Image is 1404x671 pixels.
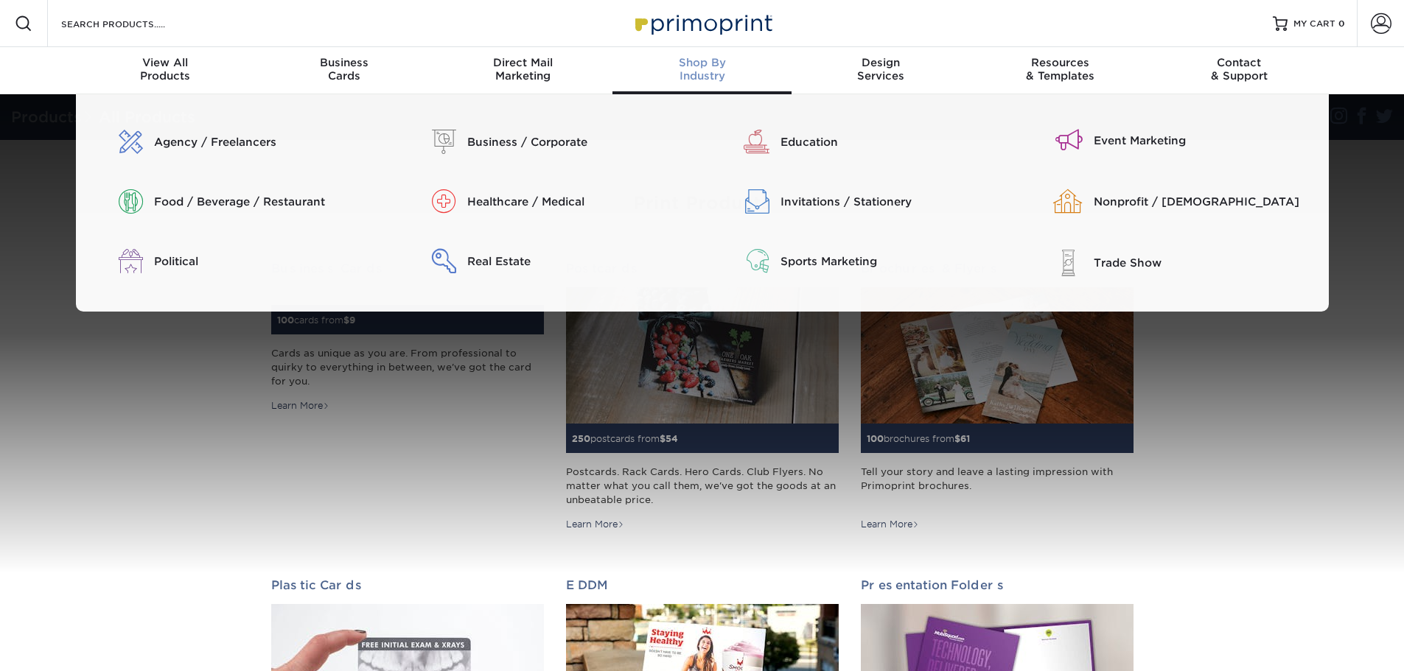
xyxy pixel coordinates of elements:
[780,134,1005,150] div: Education
[1094,133,1318,149] div: Event Marketing
[713,249,1005,273] a: Sports Marketing
[254,56,433,69] span: Business
[612,56,792,82] div: Industry
[1150,56,1329,69] span: Contact
[400,249,691,273] a: Real Estate
[467,134,691,150] div: Business / Corporate
[433,56,612,82] div: Marketing
[566,578,839,592] h2: EDDM
[780,194,1005,210] div: Invitations / Stationery
[713,130,1005,154] a: Education
[76,56,255,82] div: Products
[713,189,1005,214] a: Invitations / Stationery
[1338,18,1345,29] span: 0
[87,130,378,154] a: Agency / Freelancers
[271,578,544,592] h2: Plastic Cards
[87,249,378,273] a: Political
[1027,249,1318,276] a: Trade Show
[400,130,691,154] a: Business / Corporate
[154,194,378,210] div: Food / Beverage / Restaurant
[861,578,1134,592] h2: Presentation Folders
[971,56,1150,82] div: & Templates
[76,47,255,94] a: View AllProducts
[76,56,255,69] span: View All
[629,7,776,39] img: Primoprint
[1027,189,1318,214] a: Nonprofit / [DEMOGRAPHIC_DATA]
[1150,56,1329,82] div: & Support
[1094,255,1318,271] div: Trade Show
[467,253,691,270] div: Real Estate
[612,47,792,94] a: Shop ByIndustry
[792,47,971,94] a: DesignServices
[1027,130,1318,151] a: Event Marketing
[433,56,612,69] span: Direct Mail
[154,134,378,150] div: Agency / Freelancers
[254,47,433,94] a: BusinessCards
[254,56,433,82] div: Cards
[612,56,792,69] span: Shop By
[971,56,1150,69] span: Resources
[467,194,691,210] div: Healthcare / Medical
[87,189,378,214] a: Food / Beverage / Restaurant
[60,15,203,32] input: SEARCH PRODUCTS.....
[1150,47,1329,94] a: Contact& Support
[400,189,691,214] a: Healthcare / Medical
[1094,194,1318,210] div: Nonprofit / [DEMOGRAPHIC_DATA]
[792,56,971,69] span: Design
[433,47,612,94] a: Direct MailMarketing
[154,253,378,270] div: Political
[792,56,971,82] div: Services
[1293,18,1335,30] span: MY CART
[780,253,1005,270] div: Sports Marketing
[971,47,1150,94] a: Resources& Templates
